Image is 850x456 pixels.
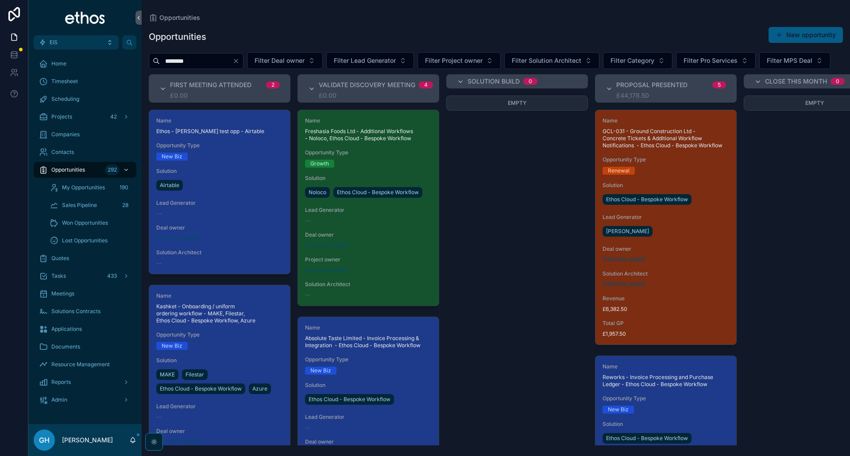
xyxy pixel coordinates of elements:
span: Absolute Taste Limited - Invoice Processing & Integration - Ethos Cloud - Bespoke Workflow [305,335,432,349]
a: Companies [34,126,136,142]
button: Select Button [247,52,323,69]
span: Meetings [51,290,74,297]
div: 28 [120,200,131,211]
div: 0 [529,78,532,85]
span: [PERSON_NAME] [603,281,645,288]
a: Ethos Cloud - Bespoke Workflow [305,394,394,405]
span: Opportunities [159,13,200,22]
span: Ethos Cloud - Bespoke Workflow [606,196,688,203]
span: My Opportunities [62,184,105,191]
span: Projects [51,113,72,120]
span: MAKE [160,371,175,378]
div: 5 [718,81,721,88]
span: Opportunity Type [156,142,283,149]
span: Ethos Cloud - Bespoke Workflow [309,396,390,403]
span: Solution Architect [305,281,432,288]
img: App logo [65,11,106,25]
span: Sales Pipeline [62,202,97,209]
a: Ethos Cloud - Bespoke Workflow [333,187,422,198]
span: -- [156,260,162,267]
button: EIS [34,35,119,50]
span: -- [305,217,310,224]
a: Tasks433 [34,268,136,284]
span: Contacts [51,149,74,156]
div: Growth [310,160,329,168]
div: 190 [117,182,131,193]
span: Opportunity Type [603,156,729,163]
span: Lead Generator [305,207,432,214]
a: Contacts [34,144,136,160]
span: Noloco [309,189,326,196]
span: Filter Solution Architect [512,56,581,65]
span: Lead Generator [156,199,283,207]
span: Total GP [603,320,729,327]
a: MAKE [156,369,178,380]
span: Filter Category [610,56,654,65]
a: Admin [34,392,136,408]
a: Quotes [34,250,136,266]
span: Companies [51,131,80,138]
span: Quotes [51,255,69,262]
span: Name [603,363,729,370]
button: New opportunity [769,27,843,43]
a: [PERSON_NAME] [156,438,199,445]
div: New Biz [608,406,629,414]
span: Name [603,117,729,124]
span: Empty [805,100,824,106]
a: Filestar [182,369,208,380]
span: GH [39,435,50,445]
span: Documents [51,343,80,350]
a: NameEthos - [PERSON_NAME] test opp - AirtableOpportunity TypeNew BizSolutionAirtableLead Generato... [149,110,290,274]
span: Reworks - Invoice Processing and Purchase Ledger - Ethos Cloud - Bespoke Workflow [603,374,729,388]
span: Ethos Cloud - Bespoke Workflow [337,189,419,196]
span: Deal owner [156,224,283,231]
span: Proposal Presented [616,80,688,89]
div: 0 [836,78,839,85]
span: -- [305,291,310,299]
span: First Meeting Attended [170,80,251,89]
a: Sales Pipeline28 [44,197,136,213]
button: Select Button [417,52,501,69]
a: Lost Opportunities [44,233,136,249]
span: Opportunity Type [603,395,729,402]
span: £6,382.50 [603,306,729,313]
span: Validate Discovery Meeting [319,80,415,89]
a: Ethos Cloud - Bespoke Workflow [603,433,692,444]
button: Select Button [603,52,672,69]
a: Opportunities [149,13,200,22]
span: Won Opportunities [62,219,108,226]
span: Name [156,292,283,299]
span: Home [51,60,66,67]
div: New Biz [162,342,182,350]
a: Opportunities292 [34,162,136,178]
span: Resource Management [51,361,110,368]
a: Airtable [156,180,183,191]
span: £1,957.50 [603,330,729,337]
span: Name [305,117,432,124]
a: [PERSON_NAME] [603,256,645,263]
div: 433 [104,271,120,281]
span: Ethos Cloud - Bespoke Workflow [606,435,688,442]
span: Solution [305,175,432,182]
span: Admin [51,396,67,403]
span: GCL-031 - Ground Construction Ltd - Concrete Tickets & Additional Workflow Notifications - Ethos ... [603,128,729,149]
span: Revenue [603,295,729,302]
a: NameFreshasia Foods Ltd - Additional Workflows - Noloco, Ethos Cloud - Bespoke WorkflowOpportunit... [297,110,439,306]
span: Solution [305,382,432,389]
a: [PERSON_NAME] [156,235,199,242]
a: NameGCL-031 - Ground Construction Ltd - Concrete Tickets & Additional Workflow Notifications - Et... [595,110,737,345]
span: Scheduling [51,96,79,103]
span: Opportunities [51,166,85,173]
span: Solutions Contracts [51,308,100,315]
span: Name [156,117,283,124]
span: Filter Deal owner [255,56,305,65]
span: Name [305,324,432,331]
button: Clear [232,57,243,65]
div: 292 [105,165,120,175]
div: 4 [424,81,428,88]
button: Select Button [326,52,414,69]
span: Timesheet [51,78,78,85]
span: Project owner [305,256,432,263]
a: Solutions Contracts [34,303,136,319]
